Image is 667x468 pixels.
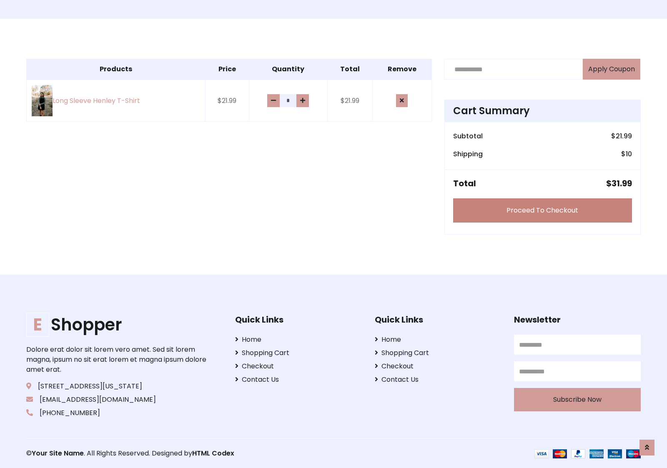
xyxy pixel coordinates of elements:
[453,150,483,158] h6: Shipping
[327,59,372,80] th: Total
[373,59,431,80] th: Remove
[235,315,362,325] h5: Quick Links
[375,361,502,371] a: Checkout
[235,348,362,358] a: Shopping Cart
[327,80,372,122] td: $21.99
[26,315,209,335] h1: Shopper
[375,348,502,358] a: Shopping Cart
[26,448,333,458] p: © . All Rights Reserved. Designed by
[27,59,206,80] th: Products
[616,131,632,141] span: 21.99
[453,178,476,188] h5: Total
[235,335,362,345] a: Home
[26,408,209,418] p: [PHONE_NUMBER]
[375,335,502,345] a: Home
[26,345,209,375] p: Dolore erat dolor sit lorem vero amet. Sed sit lorem magna, ipsum no sit erat lorem et magna ipsu...
[235,361,362,371] a: Checkout
[453,105,632,117] h4: Cart Summary
[26,395,209,405] p: [EMAIL_ADDRESS][DOMAIN_NAME]
[453,132,483,140] h6: Subtotal
[26,313,49,337] span: E
[606,178,632,188] h5: $
[205,59,249,80] th: Price
[375,315,502,325] h5: Quick Links
[453,198,632,223] a: Proceed To Checkout
[205,80,249,122] td: $21.99
[26,315,209,335] a: EShopper
[235,375,362,385] a: Contact Us
[249,59,327,80] th: Quantity
[612,178,632,189] span: 31.99
[192,448,234,458] a: HTML Codex
[583,59,640,80] button: Apply Coupon
[621,150,632,158] h6: $
[26,381,209,391] p: [STREET_ADDRESS][US_STATE]
[375,375,502,385] a: Contact Us
[611,132,632,140] h6: $
[514,388,641,411] button: Subscribe Now
[32,85,200,116] a: Long Sleeve Henley T-Shirt
[514,315,641,325] h5: Newsletter
[626,149,632,159] span: 10
[32,448,84,458] a: Your Site Name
